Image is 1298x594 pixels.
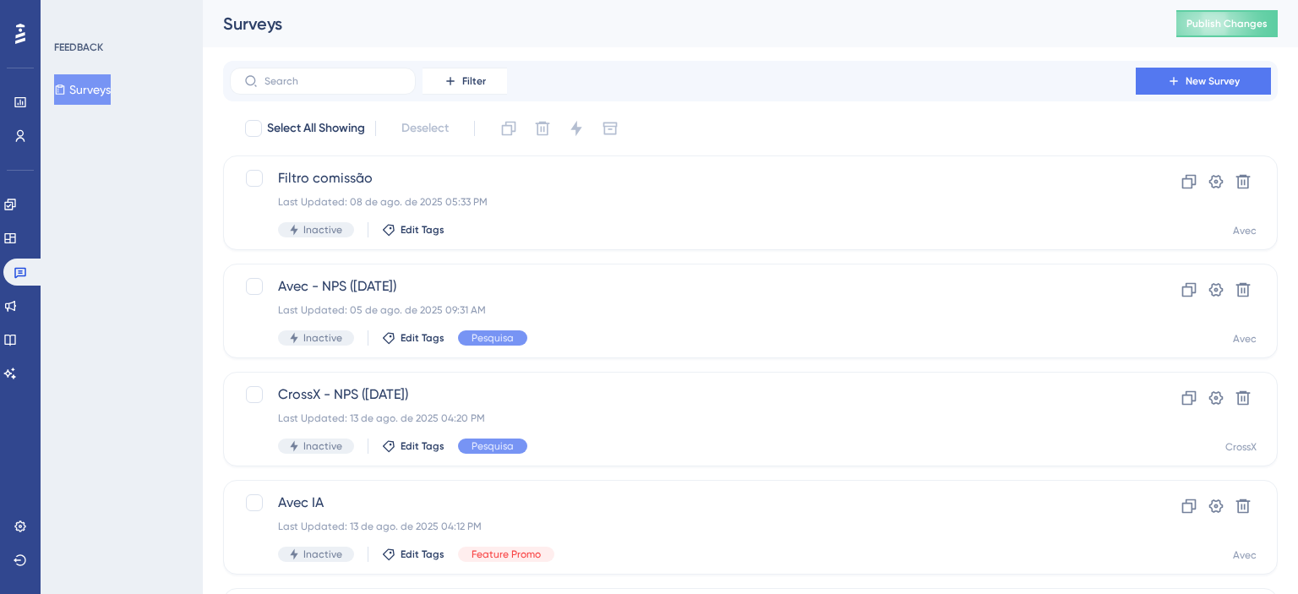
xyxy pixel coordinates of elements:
button: Edit Tags [382,331,444,345]
div: FEEDBACK [54,41,103,54]
button: Filter [423,68,507,95]
div: Avec [1233,224,1257,237]
div: Surveys [223,12,1134,35]
span: Filter [462,74,486,88]
span: Inactive [303,223,342,237]
button: Edit Tags [382,548,444,561]
button: Edit Tags [382,439,444,453]
div: CrossX [1225,440,1257,454]
span: CrossX - NPS ([DATE]) [278,384,1088,405]
span: Inactive [303,331,342,345]
button: Publish Changes [1176,10,1278,37]
span: Avec IA [278,493,1088,513]
button: Surveys [54,74,111,105]
span: Edit Tags [401,223,444,237]
div: Last Updated: 08 de ago. de 2025 05:33 PM [278,195,1088,209]
span: Edit Tags [401,439,444,453]
button: New Survey [1136,68,1271,95]
span: Feature Promo [472,548,541,561]
button: Edit Tags [382,223,444,237]
span: Filtro comissão [278,168,1088,188]
span: Pesquisa [472,331,514,345]
span: Select All Showing [267,118,365,139]
button: Deselect [386,113,464,144]
div: Avec [1233,548,1257,562]
div: Last Updated: 05 de ago. de 2025 09:31 AM [278,303,1088,317]
div: Last Updated: 13 de ago. de 2025 04:12 PM [278,520,1088,533]
span: Publish Changes [1186,17,1268,30]
div: Avec [1233,332,1257,346]
span: Deselect [401,118,449,139]
span: Edit Tags [401,331,444,345]
span: Avec - NPS ([DATE]) [278,276,1088,297]
span: Inactive [303,548,342,561]
span: Inactive [303,439,342,453]
span: New Survey [1186,74,1240,88]
input: Search [265,75,401,87]
span: Edit Tags [401,548,444,561]
div: Last Updated: 13 de ago. de 2025 04:20 PM [278,411,1088,425]
span: Pesquisa [472,439,514,453]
